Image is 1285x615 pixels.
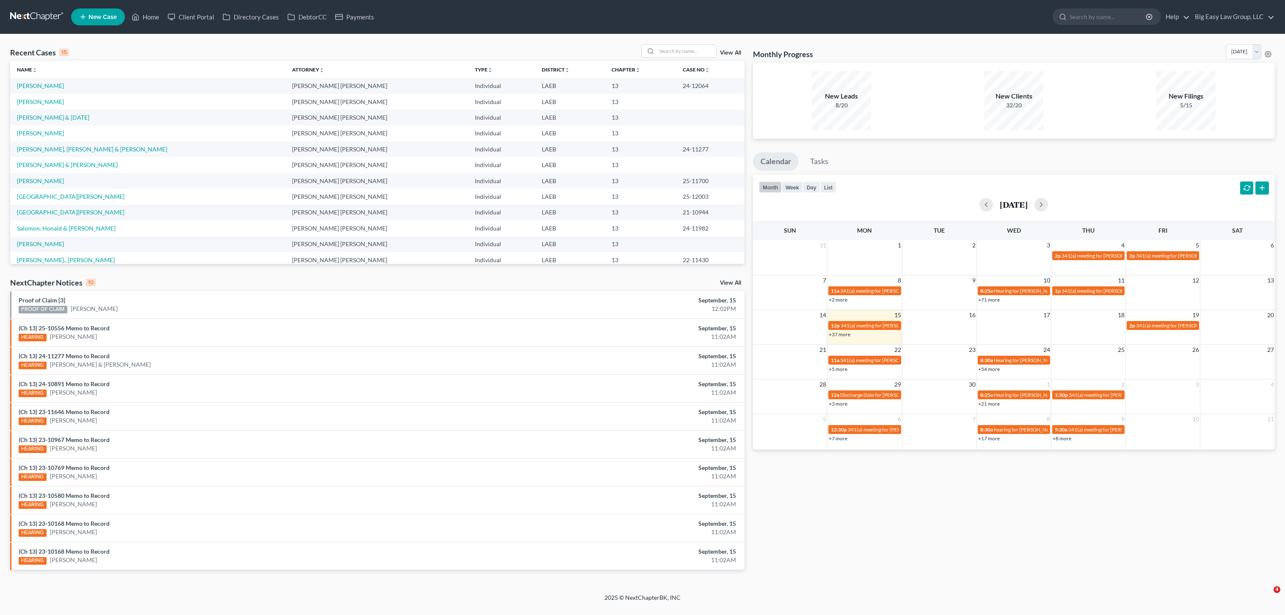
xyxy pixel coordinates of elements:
span: 9:30a [1055,426,1067,433]
div: 32/20 [984,101,1043,110]
span: 2 [971,240,976,250]
span: 341(a) meeting for [PERSON_NAME] [848,426,929,433]
td: Individual [468,78,535,93]
td: 24-12064 [676,78,744,93]
div: 12:02PM [502,305,736,313]
a: [PERSON_NAME] [71,305,118,313]
a: +37 more [829,331,850,338]
span: 29 [893,379,902,390]
a: +71 more [978,297,1000,303]
span: 8:30a [980,357,993,363]
a: [PERSON_NAME] [17,98,64,105]
div: HEARING [19,557,47,565]
td: [PERSON_NAME] [PERSON_NAME] [285,252,468,268]
td: 13 [605,94,676,110]
td: LAEB [535,78,605,93]
td: LAEB [535,157,605,173]
span: 15 [893,310,902,320]
span: 4 [1120,240,1125,250]
span: 7 [971,414,976,424]
a: [PERSON_NAME] & [DATE] [17,114,89,121]
td: Individual [468,173,535,189]
span: 5 [1195,240,1200,250]
div: New Clients [984,91,1043,101]
td: LAEB [535,94,605,110]
span: 341(a) meeting for [PERSON_NAME] [840,288,922,294]
h2: [DATE] [1000,200,1028,209]
td: LAEB [535,205,605,220]
div: 10 [86,279,96,286]
a: Nameunfold_more [17,66,37,73]
span: 341(a) meeting for [PERSON_NAME] [1062,288,1143,294]
a: Calendar [753,152,799,171]
td: Individual [468,252,535,268]
span: 12:30p [831,426,847,433]
span: 12a [831,392,839,398]
td: [PERSON_NAME] [PERSON_NAME] [285,173,468,189]
a: (Ch 13) 23-10967 Memo to Record [19,436,110,443]
td: 13 [605,189,676,204]
div: HEARING [19,390,47,397]
span: 3 [1195,379,1200,390]
a: [PERSON_NAME] [50,528,97,536]
span: 2p [1055,253,1061,259]
div: 15 [59,49,69,56]
td: 22-11430 [676,252,744,268]
div: 11:02AM [502,388,736,397]
div: New Filings [1156,91,1216,101]
i: unfold_more [319,68,324,73]
a: Case Nounfold_more [683,66,710,73]
div: September, 15 [502,380,736,388]
a: (Ch 13) 23-10580 Memo to Record [19,492,110,499]
td: 13 [605,173,676,189]
a: +17 more [978,435,1000,442]
td: LAEB [535,252,605,268]
span: 28 [819,379,827,390]
div: 2025 © NextChapterBK, INC [401,593,884,609]
span: 3 [1046,240,1051,250]
span: Hearing for [PERSON_NAME] [994,288,1060,294]
span: Thu [1082,227,1095,234]
span: 341(a) meeting for [PERSON_NAME] [1069,392,1150,398]
span: hearing for [PERSON_NAME] [994,426,1059,433]
td: Individual [468,110,535,125]
td: [PERSON_NAME] [PERSON_NAME] [285,94,468,110]
span: 6 [1270,240,1275,250]
span: 341(a) meeting for [PERSON_NAME] [1136,322,1218,329]
div: HEARING [19,473,47,481]
span: 12p [831,322,840,329]
a: +7 more [829,435,847,442]
i: unfold_more [565,68,570,73]
span: 1 [1046,379,1051,390]
div: September, 15 [502,491,736,500]
span: Sun [784,227,796,234]
td: 21-10944 [676,205,744,220]
a: +5 more [829,366,847,372]
a: [PERSON_NAME]., [PERSON_NAME] [17,256,115,264]
span: 22 [893,345,902,355]
span: 2p [1129,253,1135,259]
span: 341(a) meeting for [PERSON_NAME] [1136,253,1218,259]
td: 13 [605,126,676,141]
div: 11:02AM [502,444,736,453]
div: 8/20 [812,101,871,110]
a: [PERSON_NAME] [50,332,97,341]
td: LAEB [535,141,605,157]
td: 13 [605,157,676,173]
a: Big Easy Law Group, LLC [1191,9,1274,25]
span: Discharge Date for [PERSON_NAME] [840,392,922,398]
span: Sat [1232,227,1243,234]
a: DebtorCC [283,9,331,25]
a: View All [720,50,741,56]
span: 19 [1191,310,1200,320]
td: Individual [468,94,535,110]
a: [PERSON_NAME] [50,416,97,425]
a: Client Portal [163,9,218,25]
span: 8:30a [980,426,993,433]
a: +3 more [829,401,847,407]
span: Mon [857,227,872,234]
span: 1:30p [1055,392,1068,398]
span: 341(a) meeting for [PERSON_NAME] [840,357,922,363]
a: Directory Cases [218,9,283,25]
a: Tasks [802,152,836,171]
